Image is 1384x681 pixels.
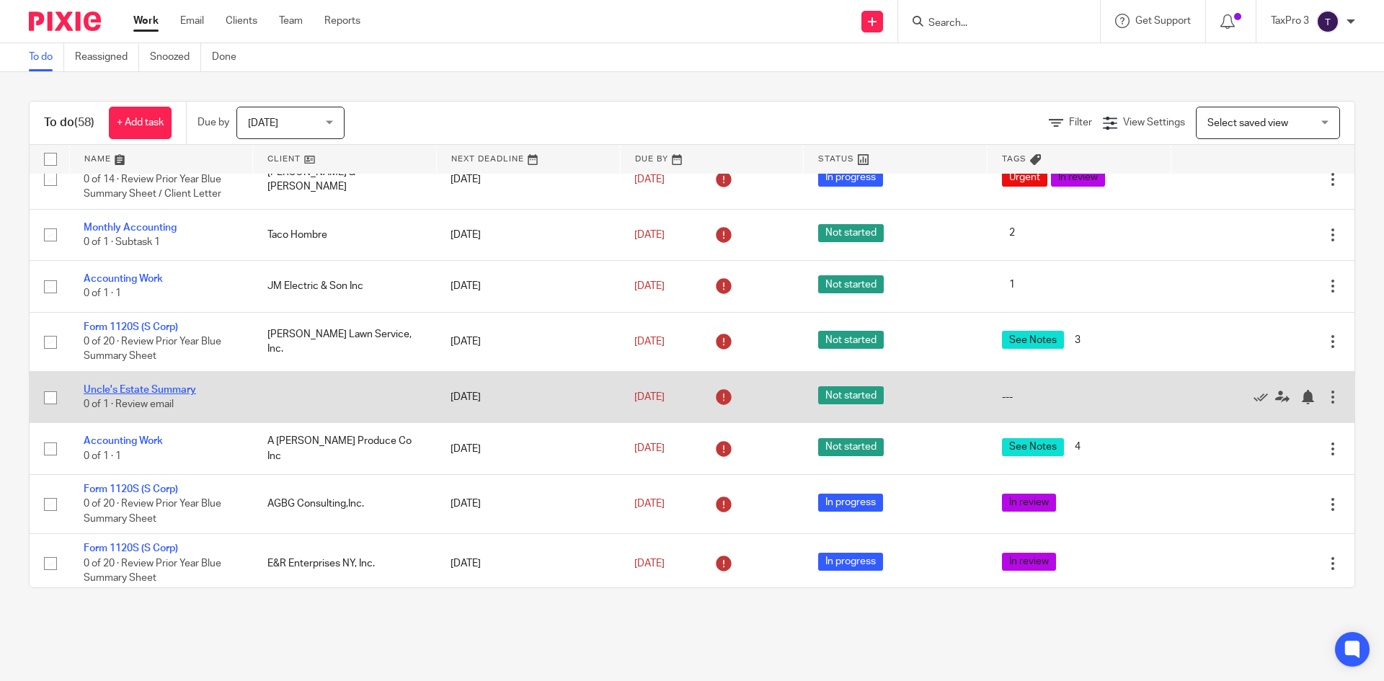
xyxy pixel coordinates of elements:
td: [DATE] [436,261,620,312]
td: [PERSON_NAME] & [PERSON_NAME] [253,150,437,209]
span: [DATE] [248,118,278,128]
a: Accounting Work [84,274,163,284]
span: In progress [818,553,883,571]
div: --- [1002,390,1157,404]
td: Taco Hombre [253,209,437,260]
span: [DATE] [634,558,665,569]
span: View Settings [1123,117,1185,128]
span: 0 of 20 · Review Prior Year Blue Summary Sheet [84,558,221,584]
a: Email [180,14,204,28]
span: Get Support [1135,16,1191,26]
td: [DATE] [436,209,620,260]
span: Not started [818,386,884,404]
span: Filter [1069,117,1092,128]
span: [DATE] [634,337,665,347]
span: In progress [818,494,883,512]
span: 0 of 20 · Review Prior Year Blue Summary Sheet [84,499,221,524]
a: Form 1120S (S Corp) [84,322,178,332]
td: [DATE] [436,150,620,209]
span: 0 of 1 · Review email [84,399,174,409]
span: (58) [74,117,94,128]
span: In review [1051,169,1105,187]
td: [DATE] [436,534,620,593]
span: 4 [1068,438,1088,456]
span: Select saved view [1207,118,1288,128]
a: Mark as done [1254,390,1275,404]
span: See Notes [1002,331,1064,349]
a: Reports [324,14,360,28]
span: 0 of 14 · Review Prior Year Blue Summary Sheet / Client Letter [84,174,221,200]
h1: To do [44,115,94,130]
span: See Notes [1002,438,1064,456]
a: Done [212,43,247,71]
span: 0 of 1 · Subtask 1 [84,237,160,247]
span: 0 of 1 · 1 [84,289,121,299]
td: A [PERSON_NAME] Produce Co Inc [253,423,437,474]
span: [DATE] [634,499,665,509]
span: In review [1002,494,1056,512]
img: svg%3E [1316,10,1339,33]
span: 0 of 20 · Review Prior Year Blue Summary Sheet [84,337,221,362]
a: Team [279,14,303,28]
span: Not started [818,275,884,293]
td: [DATE] [436,474,620,533]
a: + Add task [109,107,172,139]
a: Uncle's Estate Summary [84,385,196,395]
span: [DATE] [634,230,665,240]
a: Work [133,14,159,28]
p: TaxPro 3 [1271,14,1309,28]
a: Monthly Accounting [84,223,177,233]
span: Urgent [1002,169,1047,187]
span: Not started [818,331,884,349]
span: 0 of 1 · 1 [84,451,121,461]
span: [DATE] [634,174,665,184]
input: Search [927,17,1057,30]
span: [DATE] [634,392,665,402]
span: [DATE] [634,281,665,291]
td: [DATE] [436,372,620,423]
span: Tags [1002,155,1026,163]
span: Not started [818,224,884,242]
td: [PERSON_NAME] Lawn Service, Inc. [253,312,437,371]
td: [DATE] [436,312,620,371]
span: In review [1002,553,1056,571]
a: Reassigned [75,43,139,71]
td: AGBG Consulting,Inc. [253,474,437,533]
a: Clients [226,14,257,28]
td: [DATE] [436,423,620,474]
td: JM Electric & Son Inc [253,261,437,312]
span: 2 [1002,224,1022,242]
span: In progress [818,169,883,187]
a: Form 1120S (S Corp) [84,484,178,494]
a: Snoozed [150,43,201,71]
img: Pixie [29,12,101,31]
span: 3 [1068,331,1088,349]
td: E&R Enterprises NY, Inc. [253,534,437,593]
a: Accounting Work [84,436,163,446]
a: To do [29,43,64,71]
span: 1 [1002,275,1022,293]
span: Not started [818,438,884,456]
span: [DATE] [634,444,665,454]
p: Due by [198,115,229,130]
a: Form 1120S (S Corp) [84,543,178,553]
